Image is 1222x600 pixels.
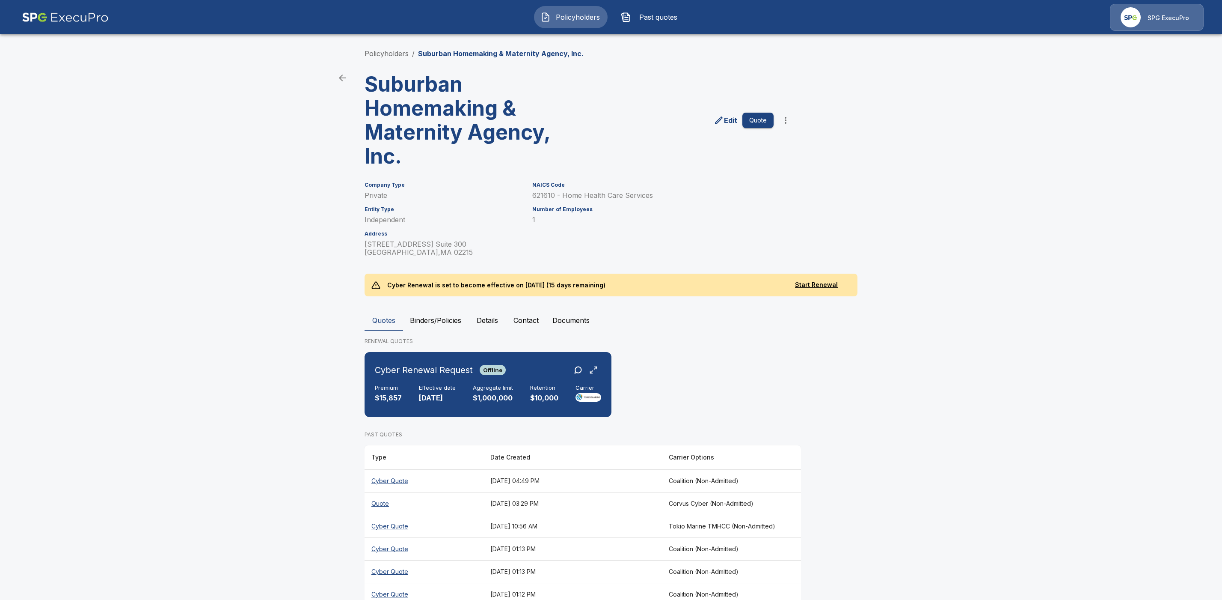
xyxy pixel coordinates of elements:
[483,492,662,515] th: [DATE] 03:29 PM
[662,469,801,492] th: Coalition (Non-Admitted)
[483,515,662,537] th: [DATE] 10:56 AM
[365,49,409,58] a: Policyholders
[532,191,774,200] p: 621610 - Home Health Care Services
[662,560,801,583] th: Coalition (Non-Admitted)
[365,206,522,212] h6: Entity Type
[473,393,513,403] p: $1,000,000
[662,492,801,515] th: Corvus Cyber (Non-Admitted)
[575,385,601,391] h6: Carrier
[365,48,584,59] nav: breadcrumb
[365,310,857,331] div: policyholder tabs
[614,6,688,28] button: Past quotes IconPast quotes
[419,393,456,403] p: [DATE]
[375,363,473,377] h6: Cyber Renewal Request
[473,385,513,391] h6: Aggregate limit
[554,12,601,22] span: Policyholders
[483,537,662,560] th: [DATE] 01:13 PM
[546,310,596,331] button: Documents
[365,216,522,224] p: Independent
[575,393,601,402] img: Carrier
[403,310,468,331] button: Binders/Policies
[532,206,774,212] h6: Number of Employees
[468,310,507,331] button: Details
[1148,14,1189,22] p: SPG ExecuPro
[777,112,794,129] button: more
[380,274,613,296] p: Cyber Renewal is set to become effective on [DATE] (15 days remaining)
[365,337,857,345] p: RENEWAL QUOTES
[365,560,483,583] th: Cyber Quote
[483,560,662,583] th: [DATE] 01:13 PM
[22,4,109,31] img: AA Logo
[365,445,483,470] th: Type
[334,69,351,87] a: back
[782,277,851,293] button: Start Renewal
[365,72,576,168] h3: Suburban Homemaking & Maternity Agency, Inc.
[712,113,739,127] a: edit
[365,469,483,492] th: Cyber Quote
[375,385,402,391] h6: Premium
[1121,7,1141,27] img: Agency Icon
[412,48,415,59] li: /
[534,6,608,28] button: Policyholders IconPolicyholders
[365,231,522,237] h6: Address
[365,537,483,560] th: Cyber Quote
[742,113,774,128] button: Quote
[365,310,403,331] button: Quotes
[507,310,546,331] button: Contact
[532,182,774,188] h6: NAICS Code
[621,12,631,22] img: Past quotes Icon
[540,12,551,22] img: Policyholders Icon
[365,492,483,515] th: Quote
[530,385,558,391] h6: Retention
[662,537,801,560] th: Coalition (Non-Admitted)
[365,515,483,537] th: Cyber Quote
[418,48,584,59] p: Suburban Homemaking & Maternity Agency, Inc.
[635,12,682,22] span: Past quotes
[483,469,662,492] th: [DATE] 04:49 PM
[480,367,506,373] span: Offline
[532,216,774,224] p: 1
[1110,4,1204,31] a: Agency IconSPG ExecuPro
[365,240,522,257] p: [STREET_ADDRESS] Suite 300 [GEOGRAPHIC_DATA] , MA 02215
[530,393,558,403] p: $10,000
[365,182,522,188] h6: Company Type
[365,191,522,200] p: Private
[483,445,662,470] th: Date Created
[662,515,801,537] th: Tokio Marine TMHCC (Non-Admitted)
[375,393,402,403] p: $15,857
[419,385,456,391] h6: Effective date
[662,445,801,470] th: Carrier Options
[724,115,737,125] p: Edit
[365,431,801,439] p: PAST QUOTES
